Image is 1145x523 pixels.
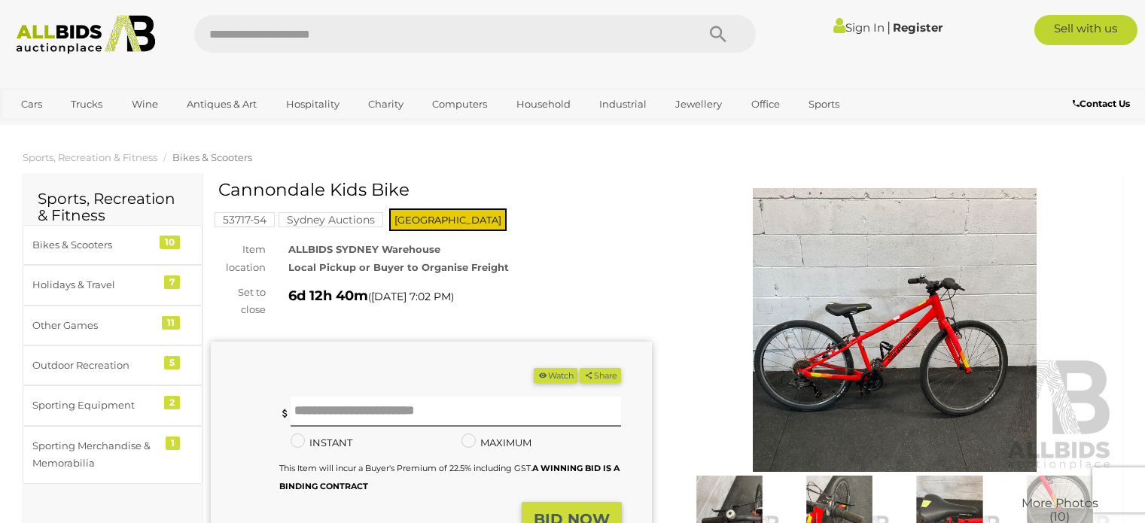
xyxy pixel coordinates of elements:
span: | [887,19,891,35]
div: Item location [199,241,277,276]
div: Holidays & Travel [32,276,157,293]
label: MAXIMUM [461,434,531,452]
a: Contact Us [1073,96,1134,112]
div: 11 [162,316,180,330]
div: 5 [164,356,180,369]
div: Sporting Merchandise & Memorabilia [32,437,157,473]
div: Outdoor Recreation [32,357,157,374]
a: Sporting Equipment 2 [23,385,203,425]
a: Trucks [61,92,112,117]
button: Share [580,368,621,384]
a: Antiques & Art [177,92,266,117]
div: Bikes & Scooters [32,236,157,254]
a: [GEOGRAPHIC_DATA] [11,117,138,141]
a: Charity [358,92,413,117]
h2: Sports, Recreation & Fitness [38,190,187,223]
strong: ALLBIDS SYDNEY Warehouse [288,243,440,255]
a: Register [893,20,942,35]
span: [DATE] 7:02 PM [371,290,451,303]
a: Sign In [833,20,885,35]
a: Office [742,92,790,117]
mark: 53717-54 [215,212,275,227]
a: Jewellery [665,92,732,117]
img: Cannondale Kids Bike [675,188,1116,472]
mark: Sydney Auctions [279,212,383,227]
div: 1 [166,436,180,450]
div: Set to close [199,284,277,319]
small: This Item will incur a Buyer's Premium of 22.5% including GST. [279,463,620,491]
b: Contact Us [1073,98,1130,109]
div: Sporting Equipment [32,397,157,414]
a: Bikes & Scooters [172,151,252,163]
li: Watch this item [534,368,577,384]
a: Industrial [589,92,656,117]
a: Hospitality [276,92,349,117]
a: Other Games 11 [23,306,203,345]
a: Computers [422,92,497,117]
img: Allbids.com.au [8,15,163,54]
a: Bikes & Scooters 10 [23,225,203,265]
a: Sydney Auctions [279,214,383,226]
a: Cars [11,92,52,117]
a: Sports, Recreation & Fitness [23,151,157,163]
a: 53717-54 [215,214,275,226]
label: INSTANT [291,434,352,452]
span: More Photos (10) [1022,497,1098,523]
h1: Cannondale Kids Bike [218,181,648,199]
div: Other Games [32,317,157,334]
span: [GEOGRAPHIC_DATA] [389,208,507,231]
span: ( ) [368,290,454,303]
div: 2 [164,396,180,409]
div: 10 [160,236,180,249]
a: Sports [799,92,849,117]
strong: Local Pickup or Buyer to Organise Freight [288,261,509,273]
button: Search [681,15,756,53]
a: Household [507,92,580,117]
a: Sporting Merchandise & Memorabilia 1 [23,426,203,484]
strong: 6d 12h 40m [288,287,368,304]
a: Holidays & Travel 7 [23,265,203,305]
div: 7 [164,275,180,289]
a: Sell with us [1034,15,1137,45]
a: Outdoor Recreation 5 [23,345,203,385]
b: A WINNING BID IS A BINDING CONTRACT [279,463,620,491]
button: Watch [534,368,577,384]
a: Wine [122,92,168,117]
